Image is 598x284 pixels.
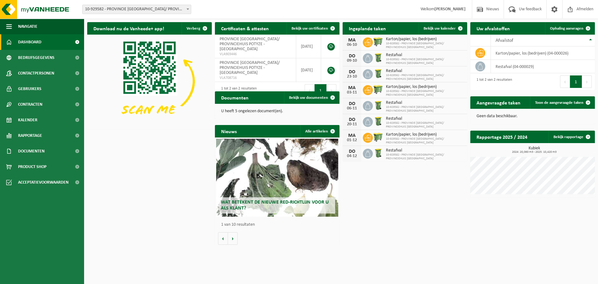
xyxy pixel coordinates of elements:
span: Restafval [386,148,464,153]
a: Alle artikelen [300,125,339,137]
span: 10-929582 - PROVINCIE WEST-VLAANDEREN/ PROVINCIEHUIS POTYZE - IEPER [83,5,191,14]
div: DO [346,117,358,122]
a: Bekijk uw kalender [419,22,467,35]
h2: Documenten [215,91,255,103]
span: VLA708716 [220,75,291,80]
span: Restafval [386,100,464,105]
div: DO [346,54,358,59]
span: PROVINCIE [GEOGRAPHIC_DATA]/ PROVINCIEHUIS POTYZE - [GEOGRAPHIC_DATA] [220,37,280,51]
span: Bekijk uw documenten [289,96,328,100]
span: Navigatie [18,19,37,34]
div: DO [346,101,358,106]
button: 1 [315,84,327,97]
div: 01-12 [346,138,358,142]
div: 03-11 [346,90,358,95]
span: Kalender [18,112,37,128]
span: Restafval [386,53,464,58]
button: Next [582,75,592,88]
img: WB-0240-HPE-GN-51 [373,148,383,158]
iframe: chat widget [3,270,104,284]
span: Gebruikers [18,81,41,97]
span: Wat betekent de nieuwe RED-richtlijn voor u als klant? [221,200,329,211]
div: 1 tot 2 van 2 resultaten [218,84,257,97]
h3: Kubiek [473,146,595,154]
span: Verberg [187,26,200,31]
button: Next [327,84,336,97]
h2: Uw afvalstoffen [470,22,516,34]
span: 10-929582 - PROVINCIE [GEOGRAPHIC_DATA]/ PROVINCIEHUIS [GEOGRAPHIC_DATA] [386,121,464,129]
span: 10-929582 - PROVINCIE [GEOGRAPHIC_DATA]/ PROVINCIEHUIS [GEOGRAPHIC_DATA] [386,105,464,113]
span: Bekijk uw certificaten [292,26,328,31]
button: 1 [570,75,582,88]
span: Karton/papier, los (bedrijven) [386,84,464,89]
div: 1 tot 2 van 2 resultaten [473,75,512,89]
strong: [PERSON_NAME] [434,7,466,12]
td: restafval (04-000029) [491,60,595,73]
span: Dashboard [18,34,41,50]
h2: Download nu de Vanheede+ app! [87,22,170,34]
img: WB-0240-HPE-GN-51 [373,100,383,111]
span: Ophaling aanvragen [550,26,583,31]
span: 10-929582 - PROVINCIE [GEOGRAPHIC_DATA]/ PROVINCIEHUIS [GEOGRAPHIC_DATA] [386,137,464,145]
a: Ophaling aanvragen [545,22,594,35]
img: WB-0660-HPE-GN-51 [373,36,383,47]
p: Geen data beschikbaar. [477,114,589,118]
img: WB-0240-HPE-GN-51 [373,52,383,63]
span: PROVINCIE [GEOGRAPHIC_DATA]/ PROVINCIEHUIS POTYZE - [GEOGRAPHIC_DATA] [220,60,280,75]
span: 10-929582 - PROVINCIE [GEOGRAPHIC_DATA]/ PROVINCIEHUIS [GEOGRAPHIC_DATA] [386,74,464,81]
div: 20-11 [346,122,358,127]
span: Toon de aangevraagde taken [535,101,583,105]
a: Toon de aangevraagde taken [530,96,594,109]
span: Afvalstof [496,38,513,43]
span: Documenten [18,143,45,159]
div: DO [346,70,358,75]
span: Product Shop [18,159,46,175]
button: Verberg [182,22,211,35]
span: Karton/papier, los (bedrijven) [386,37,464,42]
span: 10-929582 - PROVINCIE [GEOGRAPHIC_DATA]/ PROVINCIEHUIS [GEOGRAPHIC_DATA] [386,153,464,161]
div: MA [346,85,358,90]
div: MA [346,133,358,138]
span: Contactpersonen [18,65,54,81]
h2: Certificaten & attesten [215,22,275,34]
img: WB-0240-HPE-GN-51 [373,68,383,79]
h2: Nieuws [215,125,243,137]
button: Volgende [228,232,238,245]
span: 10-929582 - PROVINCIE [GEOGRAPHIC_DATA]/ PROVINCIEHUIS [GEOGRAPHIC_DATA] [386,89,464,97]
td: [DATE] [296,58,321,82]
h2: Rapportage 2025 / 2024 [470,131,534,143]
span: 10-929582 - PROVINCIE [GEOGRAPHIC_DATA]/ PROVINCIEHUIS [GEOGRAPHIC_DATA] [386,58,464,65]
button: Vorige [218,232,228,245]
span: Restafval [386,69,464,74]
div: 09-10 [346,59,358,63]
span: Restafval [386,116,464,121]
span: 2024: 20,060 m3 - 2025: 10,420 m3 [473,151,595,154]
span: Bekijk uw kalender [424,26,456,31]
span: Acceptatievoorwaarden [18,175,69,190]
a: Wat betekent de nieuwe RED-richtlijn voor u als klant? [216,139,338,217]
div: 23-10 [346,75,358,79]
p: U heeft 5 ongelezen document(en). [221,109,333,113]
h2: Aangevraagde taken [470,96,527,108]
div: 06-11 [346,106,358,111]
td: [DATE] [296,35,321,58]
div: DO [346,149,358,154]
div: 06-10 [346,43,358,47]
a: Bekijk uw certificaten [287,22,339,35]
td: karton/papier, los (bedrijven) (04-000026) [491,46,595,60]
p: 1 van 10 resultaten [221,223,336,227]
span: Bedrijfsgegevens [18,50,55,65]
img: WB-0660-HPE-GN-51 [373,132,383,142]
img: WB-0660-HPE-GN-51 [373,84,383,95]
span: VLA903446 [220,52,291,57]
img: WB-0240-HPE-GN-51 [373,116,383,127]
button: Previous [560,75,570,88]
span: Contracten [18,97,42,112]
div: 04-12 [346,154,358,158]
span: Karton/papier, los (bedrijven) [386,132,464,137]
img: Download de VHEPlus App [87,35,212,128]
span: Rapportage [18,128,42,143]
a: Bekijk uw documenten [284,91,339,104]
a: Bekijk rapportage [548,131,594,143]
